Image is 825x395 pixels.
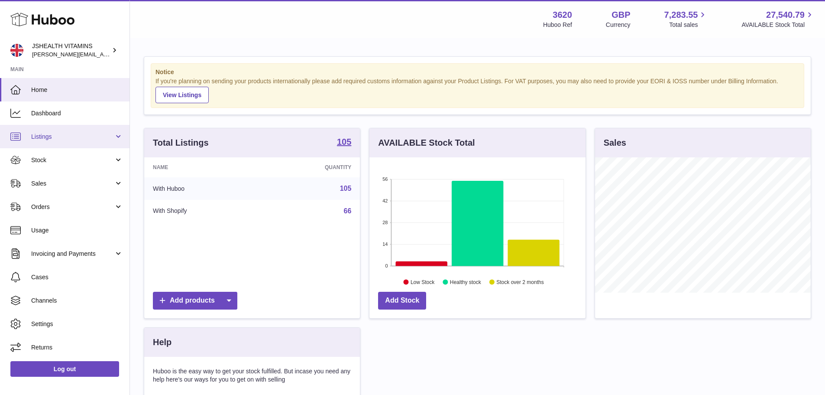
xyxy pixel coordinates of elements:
[337,137,351,146] strong: 105
[664,9,698,21] span: 7,283.55
[378,292,426,310] a: Add Stock
[153,137,209,149] h3: Total Listings
[383,198,388,203] text: 42
[10,361,119,377] a: Log out
[261,157,360,177] th: Quantity
[153,367,351,384] p: Huboo is the easy way to get your stock fulfilled. But incase you need any help here's our ways f...
[31,273,123,281] span: Cases
[32,42,110,59] div: JSHEALTH VITAMINS
[383,220,388,225] text: 28
[31,250,114,258] span: Invoicing and Payments
[344,207,352,215] a: 66
[153,292,237,310] a: Add products
[337,137,351,148] a: 105
[766,9,805,21] span: 27,540.79
[385,263,388,268] text: 0
[31,343,123,352] span: Returns
[383,176,388,182] text: 56
[10,44,23,57] img: francesca@jshealthvitamins.com
[155,68,799,76] strong: Notice
[31,156,114,164] span: Stock
[741,9,815,29] a: 27,540.79 AVAILABLE Stock Total
[144,200,261,222] td: With Shopify
[669,21,708,29] span: Total sales
[604,137,626,149] h3: Sales
[340,185,352,192] a: 105
[450,279,482,285] text: Healthy stock
[144,157,261,177] th: Name
[31,86,123,94] span: Home
[383,242,388,247] text: 14
[411,279,435,285] text: Low Stock
[611,9,630,21] strong: GBP
[153,336,171,348] h3: Help
[31,297,123,305] span: Channels
[31,133,114,141] span: Listings
[543,21,572,29] div: Huboo Ref
[144,177,261,200] td: With Huboo
[606,21,631,29] div: Currency
[31,203,114,211] span: Orders
[155,87,209,103] a: View Listings
[31,226,123,235] span: Usage
[31,320,123,328] span: Settings
[741,21,815,29] span: AVAILABLE Stock Total
[497,279,544,285] text: Stock over 2 months
[378,137,475,149] h3: AVAILABLE Stock Total
[664,9,708,29] a: 7,283.55 Total sales
[31,109,123,118] span: Dashboard
[32,51,174,58] span: [PERSON_NAME][EMAIL_ADDRESS][DOMAIN_NAME]
[31,180,114,188] span: Sales
[553,9,572,21] strong: 3620
[155,77,799,103] div: If you're planning on sending your products internationally please add required customs informati...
